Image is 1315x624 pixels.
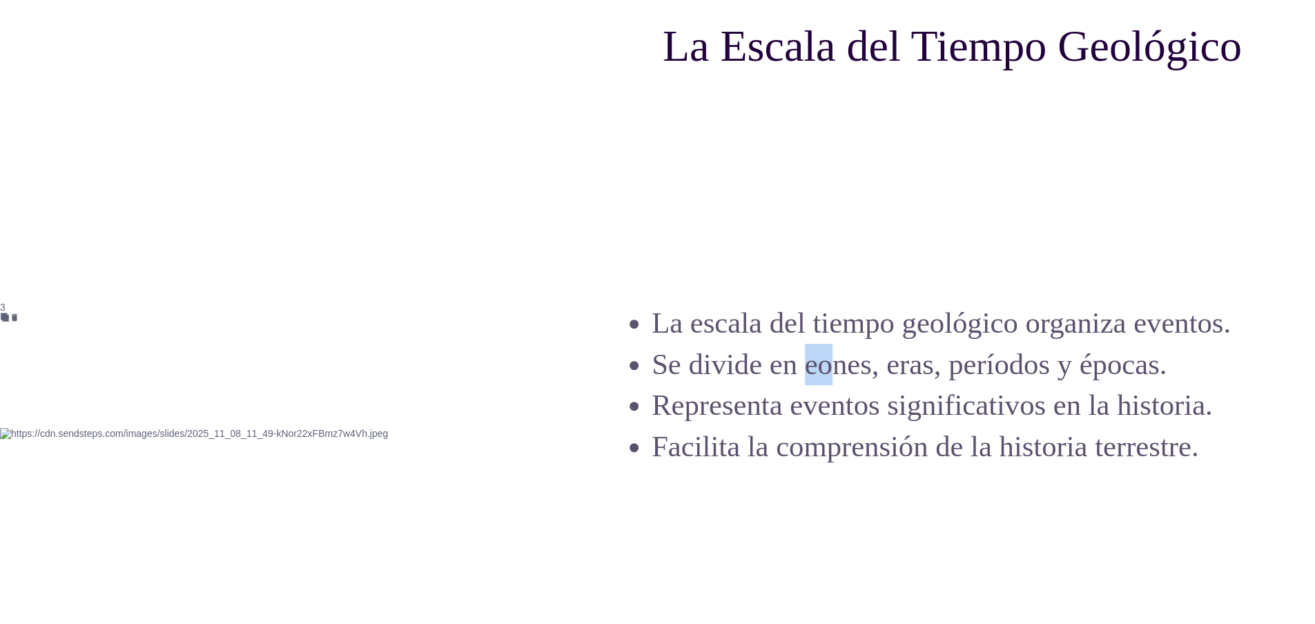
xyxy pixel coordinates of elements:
[663,15,1259,77] p: La Escala del Tiempo Geológico
[10,313,19,322] button: Delete Slide
[652,384,1248,426] p: Representa eventos significativos en la historia.
[652,344,1248,385] p: Se divide en eones, eras, períodos y épocas.
[652,426,1248,467] p: Facilita la comprensión de la historia terrestre.
[652,302,1248,344] p: La escala del tiempo geológico organiza eventos.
